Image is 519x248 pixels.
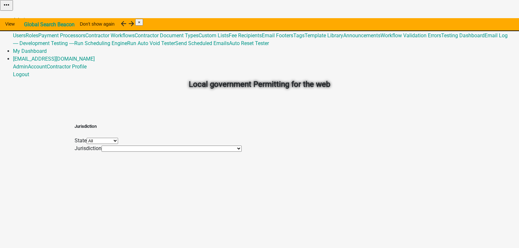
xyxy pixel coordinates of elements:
[79,78,440,90] h2: Local government Permitting for the web
[75,145,102,151] label: Jurisdiction
[138,20,140,25] span: ×
[135,19,143,26] button: Close
[75,18,120,30] button: Don't show again
[120,20,127,28] i: arrow_back
[75,123,242,130] h5: Jurisdiction
[24,21,75,28] strong: Global Search Beacon
[127,20,135,28] i: arrow_forward
[75,137,87,144] label: State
